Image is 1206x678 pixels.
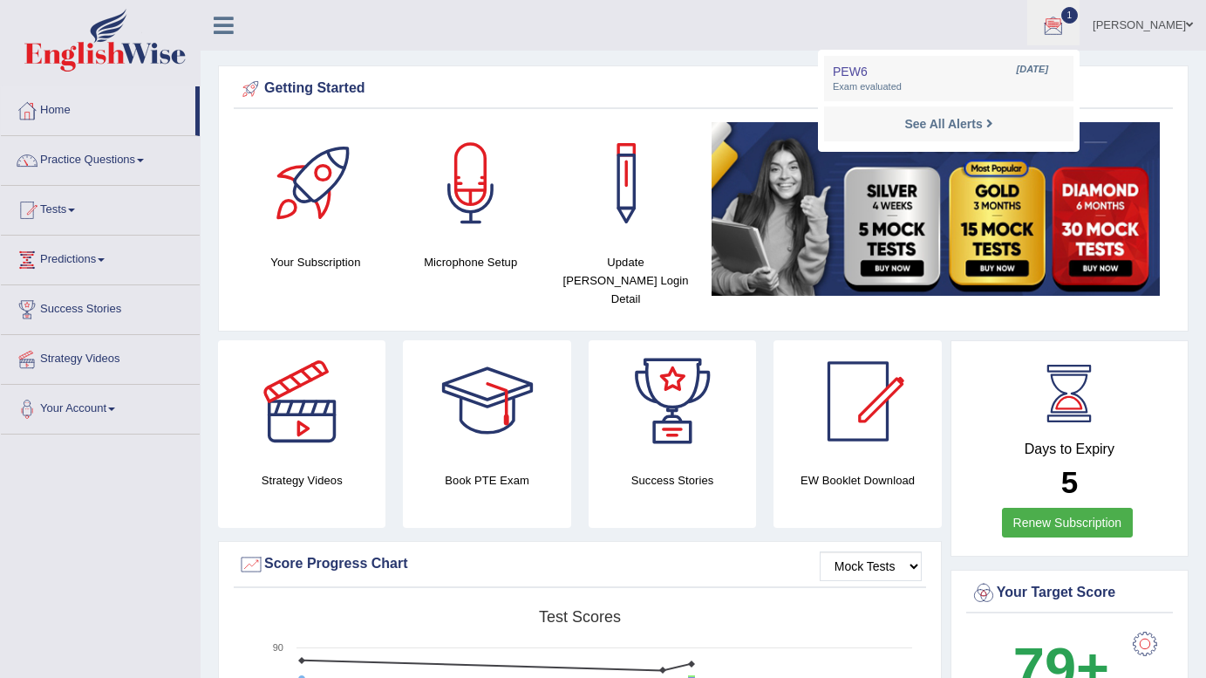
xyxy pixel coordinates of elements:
[833,80,1065,94] span: Exam evaluated
[238,551,922,578] div: Score Progress Chart
[971,580,1169,606] div: Your Target Score
[238,76,1169,102] div: Getting Started
[900,114,997,134] a: See All Alerts
[1,236,200,279] a: Predictions
[403,471,570,490] h4: Book PTE Exam
[1,186,200,229] a: Tests
[218,471,385,490] h4: Strategy Videos
[1017,63,1048,77] span: [DATE]
[828,60,1069,97] a: PEW6 [DATE] Exam evaluated
[557,253,695,308] h4: Update [PERSON_NAME] Login Detail
[1061,465,1078,499] b: 5
[273,642,283,653] text: 90
[773,471,941,490] h4: EW Booklet Download
[1,335,200,379] a: Strategy Videos
[589,471,756,490] h4: Success Stories
[539,608,621,626] tspan: Test scores
[1061,7,1079,24] span: 1
[904,117,982,131] strong: See All Alerts
[712,122,1160,296] img: small5.jpg
[1,385,200,428] a: Your Account
[1,136,200,180] a: Practice Questions
[1002,508,1134,538] a: Renew Subscription
[833,65,868,79] span: PEW6
[1,86,195,130] a: Home
[247,253,385,271] h4: Your Subscription
[402,253,540,271] h4: Microphone Setup
[1,285,200,329] a: Success Stories
[971,442,1169,457] h4: Days to Expiry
